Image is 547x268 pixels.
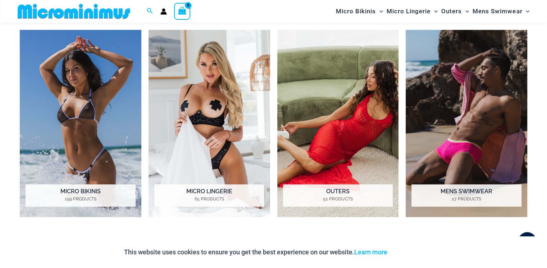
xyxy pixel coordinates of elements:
button: Accept [393,244,423,261]
a: Mens SwimwearMenu ToggleMenu Toggle [471,2,531,20]
img: Micro Lingerie [149,30,270,217]
mark: 65 Products [154,196,264,202]
nav: Site Navigation [333,1,533,22]
span: Menu Toggle [462,2,469,20]
span: Outers [441,2,462,20]
span: Menu Toggle [376,2,383,20]
span: Micro Bikinis [336,2,376,20]
a: Micro LingerieMenu ToggleMenu Toggle [385,2,439,20]
span: Menu Toggle [522,2,529,20]
h2: Micro Bikinis [26,184,135,207]
a: Visit product category Outers [277,30,399,217]
img: Outers [277,30,399,217]
a: Micro BikinisMenu ToggleMenu Toggle [334,2,385,20]
mark: 52 Products [283,196,393,202]
a: Account icon link [160,8,167,15]
p: This website uses cookies to ensure you get the best experience on our website. [124,247,387,258]
h2: Micro Lingerie [154,184,264,207]
span: Mens Swimwear [473,2,522,20]
mark: 199 Products [26,196,135,202]
a: Visit product category Micro Bikinis [20,30,141,217]
img: MM SHOP LOGO FLAT [15,3,133,19]
a: Visit product category Mens Swimwear [406,30,527,217]
a: OutersMenu ToggleMenu Toggle [439,2,471,20]
h2: Mens Swimwear [411,184,521,207]
mark: 27 Products [411,196,521,202]
img: Mens Swimwear [406,30,527,217]
a: Learn more [354,248,387,256]
h2: Outers [283,184,393,207]
img: Micro Bikinis [20,30,141,217]
span: Menu Toggle [430,2,438,20]
span: Micro Lingerie [387,2,430,20]
a: View Shopping Cart, empty [174,3,191,19]
a: Search icon link [147,7,153,16]
a: Visit product category Micro Lingerie [149,30,270,217]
